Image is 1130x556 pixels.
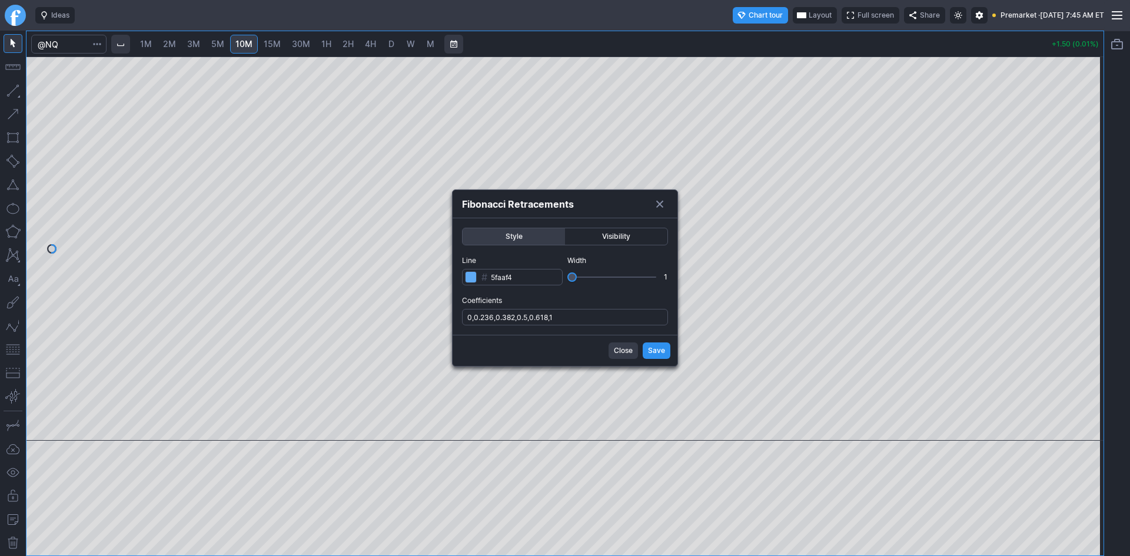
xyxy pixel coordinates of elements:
[614,345,633,357] span: Close
[462,309,668,325] input: Coefficients
[663,271,668,283] div: 1
[567,255,668,267] span: Width
[468,231,560,242] span: Style
[462,255,563,267] span: Line
[609,342,638,359] button: Close
[462,295,668,307] span: Coefficients
[462,269,563,285] input: Line#
[648,345,665,357] span: Save
[463,228,565,245] button: Style
[570,231,662,242] span: Visibility
[462,198,574,211] h4: Fibonacci Retracements
[643,342,670,359] button: Save
[565,228,667,245] button: Visibility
